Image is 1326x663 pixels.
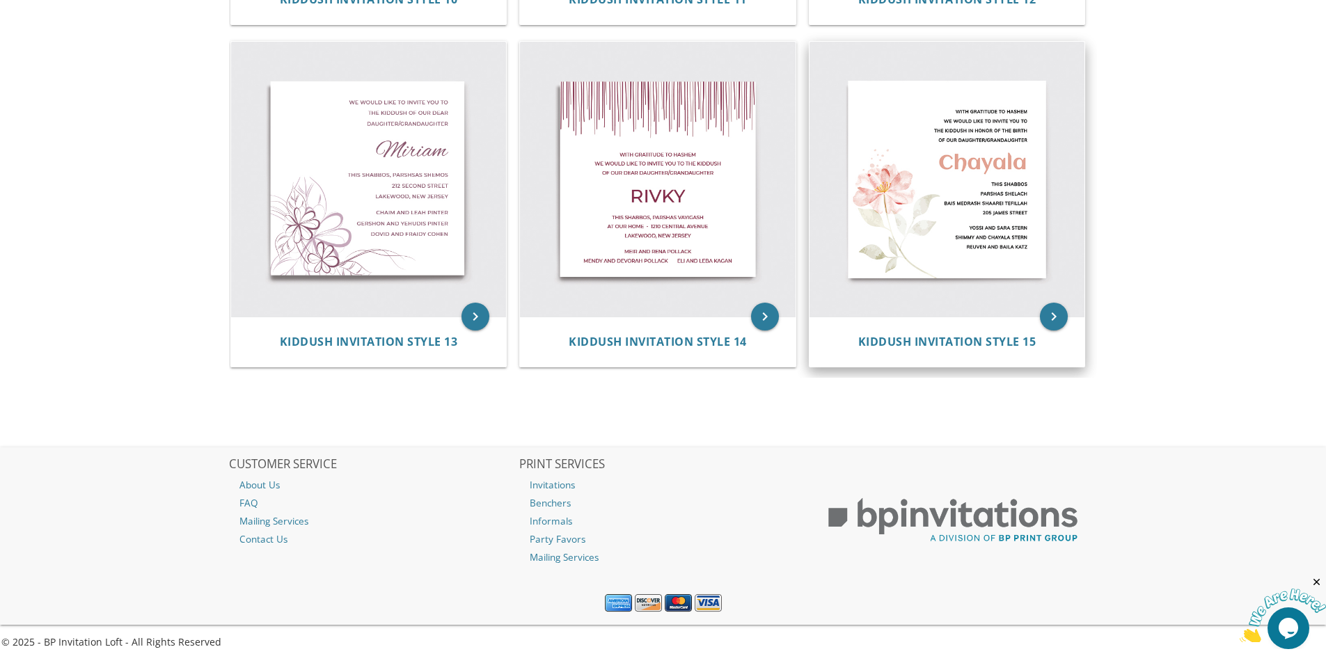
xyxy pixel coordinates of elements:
img: Visa [695,594,722,612]
h2: PRINT SERVICES [519,458,807,472]
a: Informals [519,512,807,530]
iframe: chat widget [1240,576,1326,642]
img: Discover [635,594,662,612]
a: Benchers [519,494,807,512]
a: Contact Us [229,530,517,548]
a: FAQ [229,494,517,512]
img: Kiddush Invitation Style 14 [520,42,796,317]
a: Mailing Services [229,512,517,530]
a: keyboard_arrow_right [461,303,489,330]
a: Invitations [519,476,807,494]
h2: CUSTOMER SERVICE [229,458,517,472]
img: Kiddush Invitation Style 13 [231,42,507,317]
span: Kiddush Invitation Style 13 [280,334,458,349]
a: keyboard_arrow_right [751,303,779,330]
img: BP Print Group [809,486,1097,555]
a: Kiddush Invitation Style 15 [858,335,1036,349]
a: Mailing Services [519,548,807,566]
span: Kiddush Invitation Style 15 [858,334,1036,349]
img: MasterCard [665,594,692,612]
img: Kiddush Invitation Style 15 [810,42,1085,317]
a: Kiddush Invitation Style 13 [280,335,458,349]
a: Kiddush Invitation Style 14 [569,335,747,349]
a: Party Favors [519,530,807,548]
a: About Us [229,476,517,494]
img: American Express [605,594,632,612]
span: Kiddush Invitation Style 14 [569,334,747,349]
a: keyboard_arrow_right [1040,303,1068,330]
